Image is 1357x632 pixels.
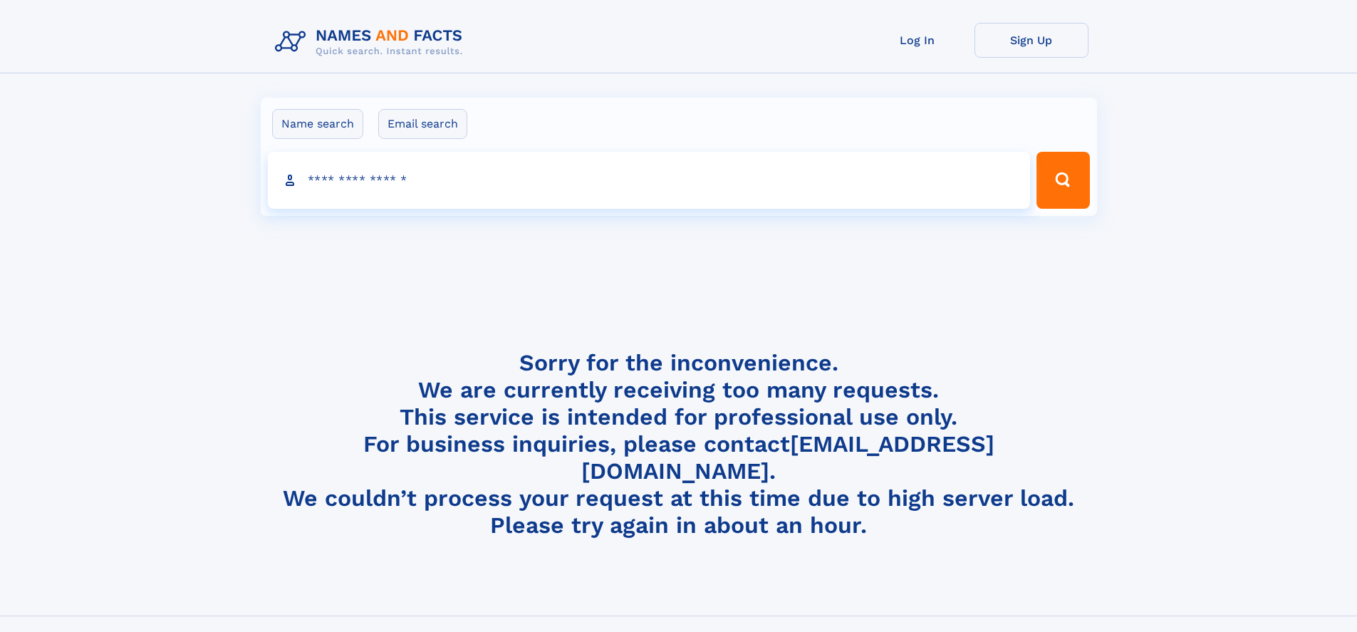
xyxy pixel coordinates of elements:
[974,23,1088,58] a: Sign Up
[378,109,467,139] label: Email search
[861,23,974,58] a: Log In
[268,152,1031,209] input: search input
[269,23,474,61] img: Logo Names and Facts
[272,109,363,139] label: Name search
[581,430,994,485] a: [EMAIL_ADDRESS][DOMAIN_NAME]
[1036,152,1089,209] button: Search Button
[269,349,1088,539] h4: Sorry for the inconvenience. We are currently receiving too many requests. This service is intend...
